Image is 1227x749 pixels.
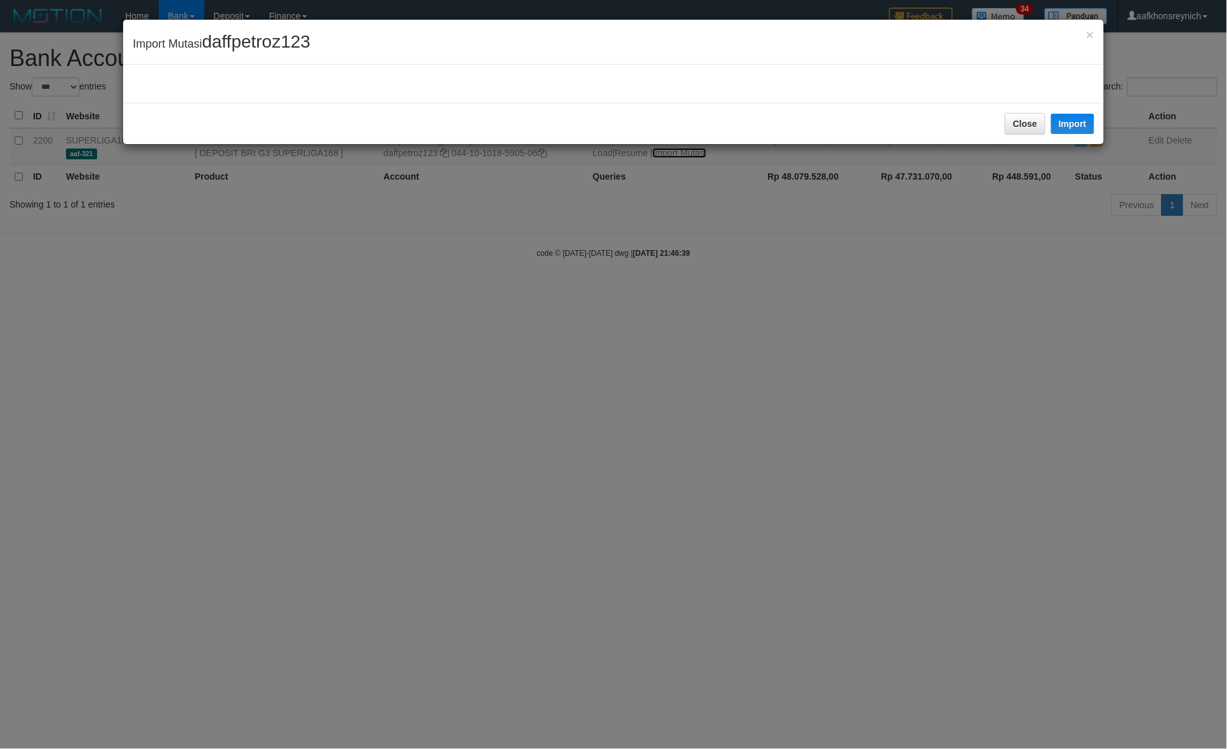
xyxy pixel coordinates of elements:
span: × [1086,27,1094,42]
span: Import Mutasi [133,37,310,50]
button: Close [1005,113,1045,135]
button: Close [1086,28,1094,41]
button: Import [1051,114,1094,134]
span: daffpetroz123 [202,32,310,51]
